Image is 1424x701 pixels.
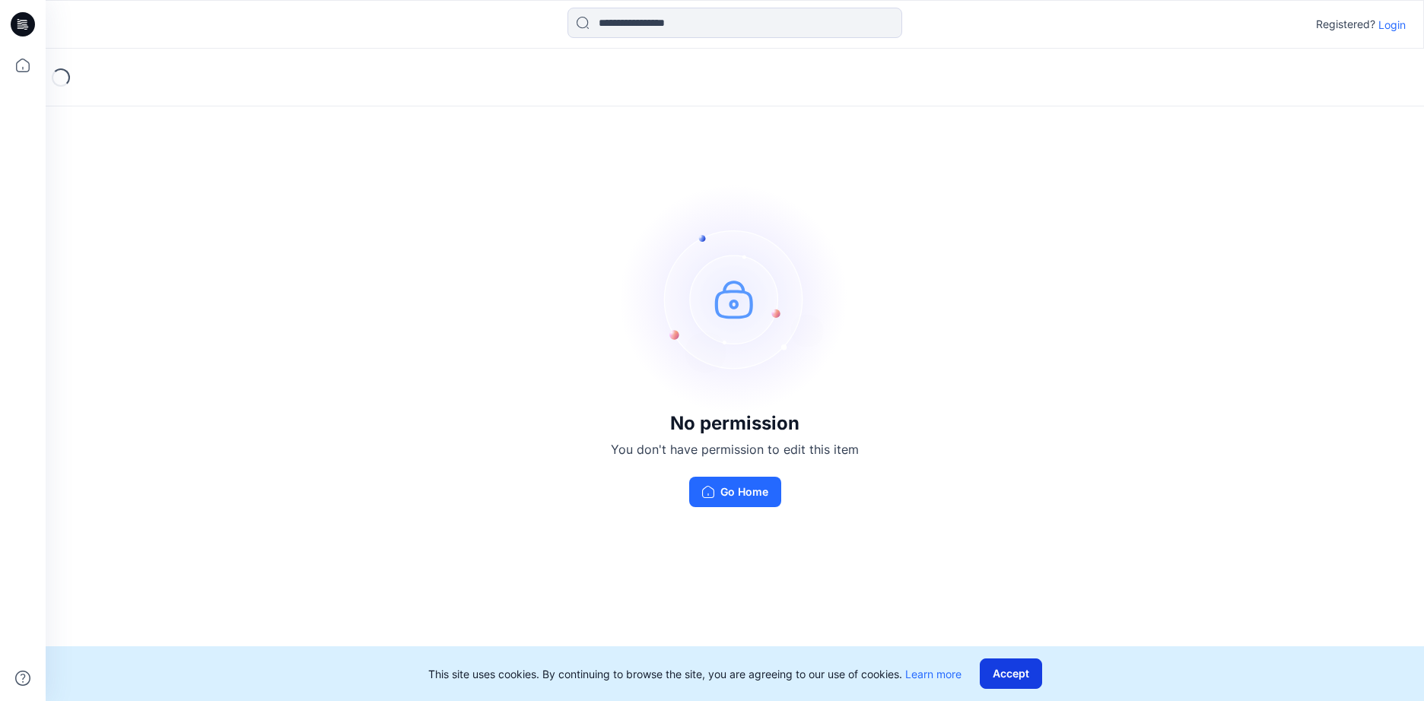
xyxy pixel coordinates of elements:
p: You don't have permission to edit this item [611,440,859,458]
p: This site uses cookies. By continuing to browse the site, you are agreeing to our use of cookies. [428,666,962,682]
p: Login [1378,17,1406,33]
button: Go Home [689,477,781,507]
p: Registered? [1316,15,1375,33]
img: no-perm.svg [621,185,849,413]
h3: No permission [611,413,859,434]
a: Learn more [905,668,962,680]
button: Accept [980,658,1042,689]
